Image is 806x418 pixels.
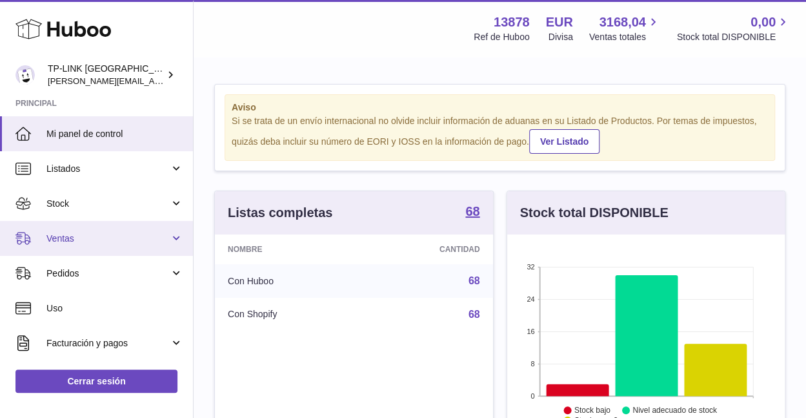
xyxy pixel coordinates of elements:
span: 0,00 [751,14,776,31]
a: 3168,04 Ventas totales [589,14,661,43]
a: 68 [468,309,480,320]
text: Nivel adecuado de stock [632,406,718,415]
text: 32 [527,263,534,271]
div: Si se trata de un envío internacional no olvide incluir información de aduanas en su Listado de P... [232,115,768,154]
strong: EUR [546,14,573,31]
h3: Listas completas [228,204,332,222]
span: Mi panel de control [46,128,183,140]
text: 24 [527,295,534,303]
div: Divisa [549,31,573,43]
span: Uso [46,302,183,315]
strong: 13878 [494,14,530,31]
span: Stock total DISPONIBLE [677,31,791,43]
text: 8 [530,360,534,368]
text: 0 [530,392,534,400]
span: Ventas [46,233,170,245]
a: 0,00 Stock total DISPONIBLE [677,14,791,43]
text: Stock bajo [574,406,610,415]
text: 16 [527,328,534,335]
span: Pedidos [46,267,170,280]
a: 68 [465,205,479,220]
span: Listados [46,163,170,175]
span: 3168,04 [599,14,645,31]
a: Cerrar sesión [15,370,177,393]
a: 68 [468,275,480,286]
th: Cantidad [363,235,493,264]
span: Ventas totales [589,31,661,43]
div: TP-LINK [GEOGRAPHIC_DATA], SOCIEDAD LIMITADA [48,63,164,87]
div: Ref de Huboo [474,31,529,43]
span: [PERSON_NAME][EMAIL_ADDRESS][DOMAIN_NAME] [48,76,259,86]
td: Con Huboo [215,264,363,298]
th: Nombre [215,235,363,264]
span: Stock [46,198,170,210]
td: Con Shopify [215,298,363,331]
a: Ver Listado [529,129,599,154]
strong: 68 [465,205,479,218]
h3: Stock total DISPONIBLE [520,204,669,222]
strong: Aviso [232,101,768,114]
span: Facturación y pagos [46,337,170,350]
img: celia.yan@tp-link.com [15,65,35,85]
